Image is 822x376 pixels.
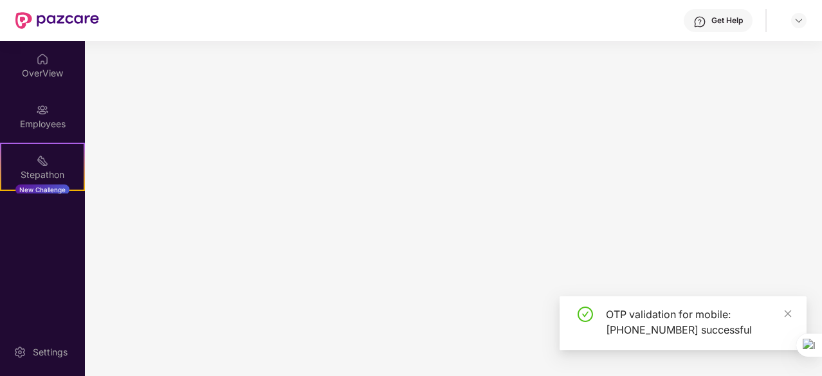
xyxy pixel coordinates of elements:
[29,346,71,359] div: Settings
[783,309,792,318] span: close
[794,15,804,26] img: svg+xml;base64,PHN2ZyBpZD0iRHJvcGRvd24tMzJ4MzIiIHhtbG5zPSJodHRwOi8vd3d3LnczLm9yZy8yMDAwL3N2ZyIgd2...
[606,307,791,337] div: OTP validation for mobile: [PHONE_NUMBER] successful
[36,103,49,116] img: svg+xml;base64,PHN2ZyBpZD0iRW1wbG95ZWVzIiB4bWxucz0iaHR0cDovL3d3dy53My5vcmcvMjAwMC9zdmciIHdpZHRoPS...
[15,184,69,195] div: New Challenge
[36,154,49,167] img: svg+xml;base64,PHN2ZyB4bWxucz0iaHR0cDovL3d3dy53My5vcmcvMjAwMC9zdmciIHdpZHRoPSIyMSIgaGVpZ2h0PSIyMC...
[1,168,84,181] div: Stepathon
[36,53,49,66] img: svg+xml;base64,PHN2ZyBpZD0iSG9tZSIgeG1sbnM9Imh0dHA6Ly93d3cudzMub3JnLzIwMDAvc3ZnIiB3aWR0aD0iMjAiIG...
[578,307,593,322] span: check-circle
[693,15,706,28] img: svg+xml;base64,PHN2ZyBpZD0iSGVscC0zMngzMiIgeG1sbnM9Imh0dHA6Ly93d3cudzMub3JnLzIwMDAvc3ZnIiB3aWR0aD...
[15,12,99,29] img: New Pazcare Logo
[711,15,743,26] div: Get Help
[14,346,26,359] img: svg+xml;base64,PHN2ZyBpZD0iU2V0dGluZy0yMHgyMCIgeG1sbnM9Imh0dHA6Ly93d3cudzMub3JnLzIwMDAvc3ZnIiB3aW...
